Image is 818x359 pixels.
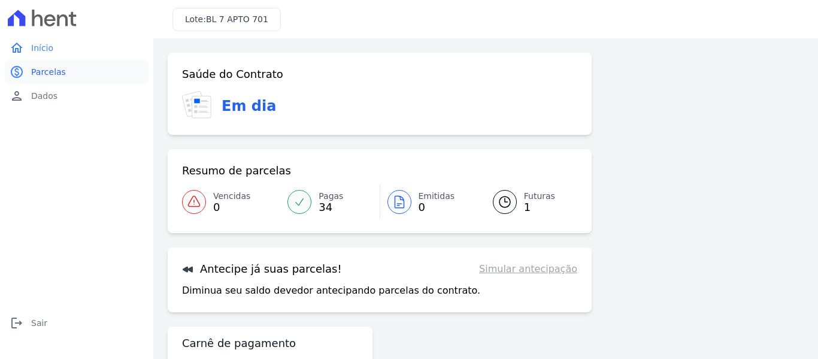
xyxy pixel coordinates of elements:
[10,89,24,103] i: person
[182,185,280,219] a: Vencidas 0
[319,190,343,203] span: Pagas
[524,190,555,203] span: Futuras
[31,42,53,54] span: Início
[524,203,555,212] span: 1
[280,185,379,219] a: Pagas 34
[10,65,24,79] i: paid
[419,203,455,212] span: 0
[5,84,149,108] a: personDados
[213,203,250,212] span: 0
[31,90,57,102] span: Dados
[31,317,47,329] span: Sair
[206,14,268,24] span: BL 7 APTO 701
[213,190,250,203] span: Vencidas
[182,67,283,82] h3: Saúde do Contrato
[10,316,24,330] i: logout
[182,164,291,178] h3: Resumo de parcelas
[182,262,342,276] h3: Antecipe já suas parcelas!
[380,185,478,219] a: Emitidas 0
[5,311,149,335] a: logoutSair
[185,13,268,26] h3: Lote:
[478,185,577,219] a: Futuras 1
[222,95,276,117] h3: Em dia
[5,36,149,60] a: homeInício
[182,336,296,351] h3: Carnê de pagamento
[419,190,455,203] span: Emitidas
[31,66,66,78] span: Parcelas
[10,41,24,55] i: home
[319,203,343,212] span: 34
[182,283,480,298] p: Diminua seu saldo devedor antecipando parcelas do contrato.
[5,60,149,84] a: paidParcelas
[479,262,577,276] a: Simular antecipação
